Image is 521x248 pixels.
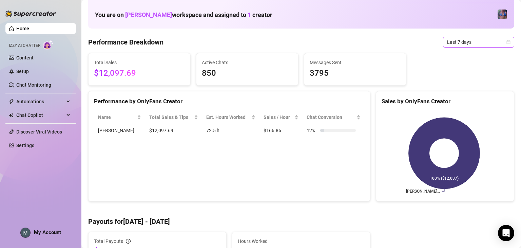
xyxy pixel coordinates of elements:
a: Content [16,55,34,60]
img: AI Chatter [43,40,54,50]
a: Home [16,26,29,31]
span: Hours Worked [238,237,365,245]
div: Est. Hours Worked [206,113,250,121]
span: 3795 [310,67,401,80]
span: Total Payouts [94,237,123,245]
a: Setup [16,69,29,74]
div: Open Intercom Messenger [498,225,514,241]
div: Performance by OnlyFans Creator [94,97,365,106]
span: Chat Copilot [16,110,64,121]
span: 850 [202,67,293,80]
span: Chat Conversion [307,113,355,121]
a: Discover Viral Videos [16,129,62,135]
td: 72.5 h [202,124,259,137]
span: Messages Sent [310,59,401,66]
td: [PERSON_NAME]… [94,124,145,137]
img: ACg8ocLEUq6BudusSbFUgfJHT7ol7Uq-BuQYr5d-mnjl9iaMWv35IQ=s96-c [21,228,30,237]
div: Sales by OnlyFans Creator [382,97,508,106]
span: My Account [34,229,61,235]
span: Active Chats [202,59,293,66]
img: Chat Copilot [9,113,13,118]
th: Name [94,111,145,124]
span: thunderbolt [9,99,14,104]
a: Settings [16,143,34,148]
span: calendar [506,40,510,44]
span: Total Sales & Tips [149,113,193,121]
a: Chat Monitoring [16,82,51,88]
span: Izzy AI Chatter [9,42,40,49]
span: Automations [16,96,64,107]
td: $12,097.69 [145,124,202,137]
span: 1 [248,11,251,18]
td: $166.86 [259,124,303,137]
span: Name [98,113,136,121]
img: Jaylie [498,10,507,19]
span: Sales / Hour [264,113,293,121]
span: [PERSON_NAME] [125,11,172,18]
span: 12 % [307,127,317,134]
span: $12,097.69 [94,67,185,80]
img: logo-BBDzfeDw.svg [5,10,56,17]
text: [PERSON_NAME]… [406,189,440,194]
span: Last 7 days [447,37,510,47]
th: Sales / Hour [259,111,303,124]
span: info-circle [126,239,131,244]
th: Chat Conversion [303,111,365,124]
span: Total Sales [94,59,185,66]
h4: Payouts for [DATE] - [DATE] [88,217,514,226]
h4: Performance Breakdown [88,37,163,47]
h1: You are on workspace and assigned to creator [95,11,272,19]
th: Total Sales & Tips [145,111,202,124]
